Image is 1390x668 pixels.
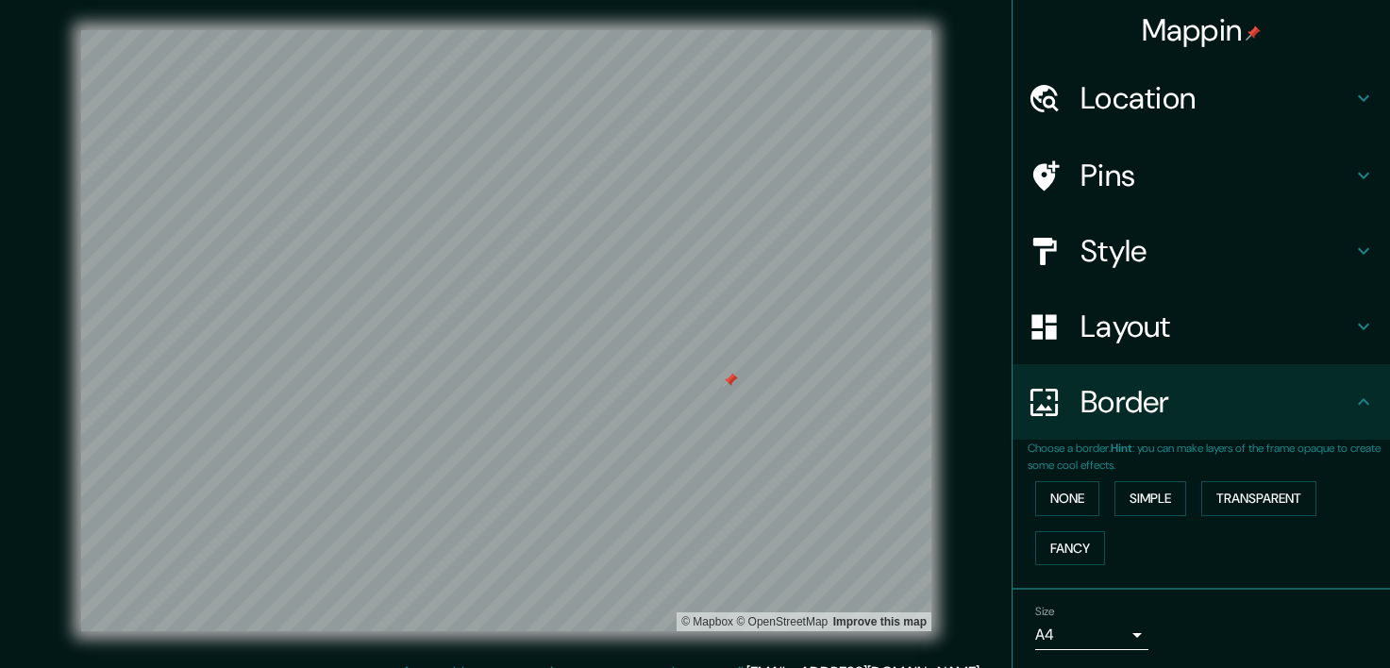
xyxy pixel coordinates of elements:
button: Simple [1114,481,1186,516]
h4: Pins [1080,157,1352,194]
button: None [1035,481,1099,516]
div: Location [1013,60,1390,136]
button: Transparent [1201,481,1316,516]
h4: Border [1080,383,1352,421]
div: Layout [1013,289,1390,364]
h4: Style [1080,232,1352,270]
h4: Location [1080,79,1352,117]
a: Map feedback [833,615,927,628]
h4: Layout [1080,308,1352,345]
div: A4 [1035,620,1148,650]
canvas: Map [81,30,931,631]
b: Hint [1111,441,1132,456]
p: Choose a border. : you can make layers of the frame opaque to create some cool effects. [1028,440,1390,474]
a: Mapbox [681,615,733,628]
button: Fancy [1035,531,1105,566]
label: Size [1035,604,1055,620]
h4: Mappin [1142,11,1262,49]
img: pin-icon.png [1246,25,1261,41]
div: Pins [1013,138,1390,213]
a: OpenStreetMap [736,615,828,628]
iframe: Help widget launcher [1222,594,1369,647]
div: Style [1013,213,1390,289]
div: Border [1013,364,1390,440]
